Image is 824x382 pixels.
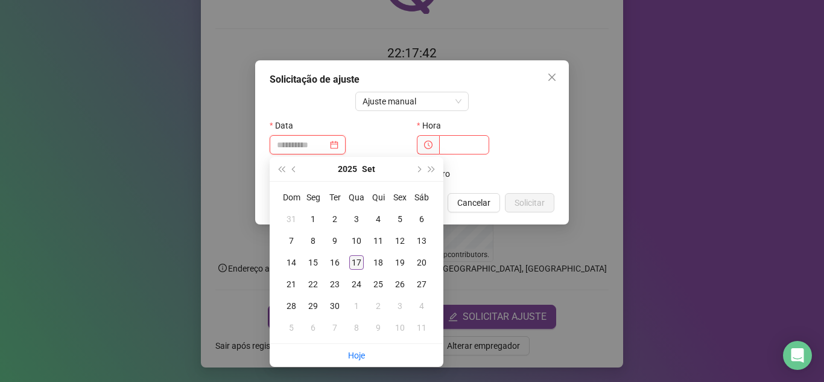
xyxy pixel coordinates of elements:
div: 12 [393,234,407,248]
div: 1 [349,299,364,313]
th: Sex [389,186,411,208]
td: 2025-10-10 [389,317,411,339]
div: 18 [371,255,385,270]
td: 2025-09-17 [346,252,367,273]
td: 2025-09-02 [324,208,346,230]
td: 2025-09-07 [280,230,302,252]
div: Open Intercom Messenger [783,341,812,370]
div: 13 [414,234,429,248]
th: Seg [302,186,324,208]
div: 31 [284,212,299,226]
td: 2025-09-19 [389,252,411,273]
button: Close [542,68,562,87]
td: 2025-09-28 [280,295,302,317]
td: 2025-09-22 [302,273,324,295]
div: 28 [284,299,299,313]
td: 2025-09-04 [367,208,389,230]
td: 2025-09-25 [367,273,389,295]
button: super-prev-year [274,157,288,181]
div: 10 [349,234,364,248]
label: Hora [417,116,449,135]
td: 2025-09-08 [302,230,324,252]
div: 3 [393,299,407,313]
div: 10 [393,320,407,335]
div: 19 [393,255,407,270]
th: Dom [280,186,302,208]
td: 2025-10-11 [411,317,433,339]
td: 2025-10-01 [346,295,367,317]
td: 2025-09-13 [411,230,433,252]
span: close [547,72,557,82]
td: 2025-09-24 [346,273,367,295]
td: 2025-09-21 [280,273,302,295]
div: 5 [284,320,299,335]
a: Hoje [348,351,365,360]
div: 7 [284,234,299,248]
div: 14 [284,255,299,270]
label: Data [270,116,301,135]
div: 26 [393,277,407,291]
span: Ajuste manual [363,92,462,110]
button: Solicitar [505,193,554,212]
td: 2025-10-04 [411,295,433,317]
div: 11 [371,234,385,248]
div: 2 [371,299,385,313]
td: 2025-09-16 [324,252,346,273]
div: 20 [414,255,429,270]
div: 23 [328,277,342,291]
td: 2025-09-12 [389,230,411,252]
div: 9 [371,320,385,335]
td: 2025-09-29 [302,295,324,317]
td: 2025-10-05 [280,317,302,339]
div: 24 [349,277,364,291]
td: 2025-10-09 [367,317,389,339]
td: 2025-10-07 [324,317,346,339]
td: 2025-10-06 [302,317,324,339]
td: 2025-09-14 [280,252,302,273]
span: clock-circle [424,141,433,149]
div: 8 [349,320,364,335]
td: 2025-09-20 [411,252,433,273]
div: 1 [306,212,320,226]
td: 2025-10-02 [367,295,389,317]
td: 2025-09-27 [411,273,433,295]
div: 15 [306,255,320,270]
div: 30 [328,299,342,313]
div: 27 [414,277,429,291]
td: 2025-09-09 [324,230,346,252]
td: 2025-09-11 [367,230,389,252]
td: 2025-09-15 [302,252,324,273]
button: year panel [338,157,357,181]
td: 2025-09-10 [346,230,367,252]
div: 25 [371,277,385,291]
div: 21 [284,277,299,291]
td: 2025-09-05 [389,208,411,230]
button: next-year [411,157,425,181]
td: 2025-09-23 [324,273,346,295]
div: 8 [306,234,320,248]
td: 2025-10-08 [346,317,367,339]
td: 2025-09-03 [346,208,367,230]
td: 2025-09-06 [411,208,433,230]
div: 22 [306,277,320,291]
div: 4 [371,212,385,226]
div: 17 [349,255,364,270]
td: 2025-08-31 [280,208,302,230]
div: 2 [328,212,342,226]
td: 2025-09-01 [302,208,324,230]
div: 5 [393,212,407,226]
div: 4 [414,299,429,313]
button: super-next-year [425,157,439,181]
div: 9 [328,234,342,248]
th: Sáb [411,186,433,208]
th: Qua [346,186,367,208]
div: 7 [328,320,342,335]
div: 3 [349,212,364,226]
div: 11 [414,320,429,335]
div: 6 [414,212,429,226]
th: Ter [324,186,346,208]
span: Cancelar [457,196,490,209]
button: prev-year [288,157,301,181]
div: 6 [306,320,320,335]
td: 2025-09-30 [324,295,346,317]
